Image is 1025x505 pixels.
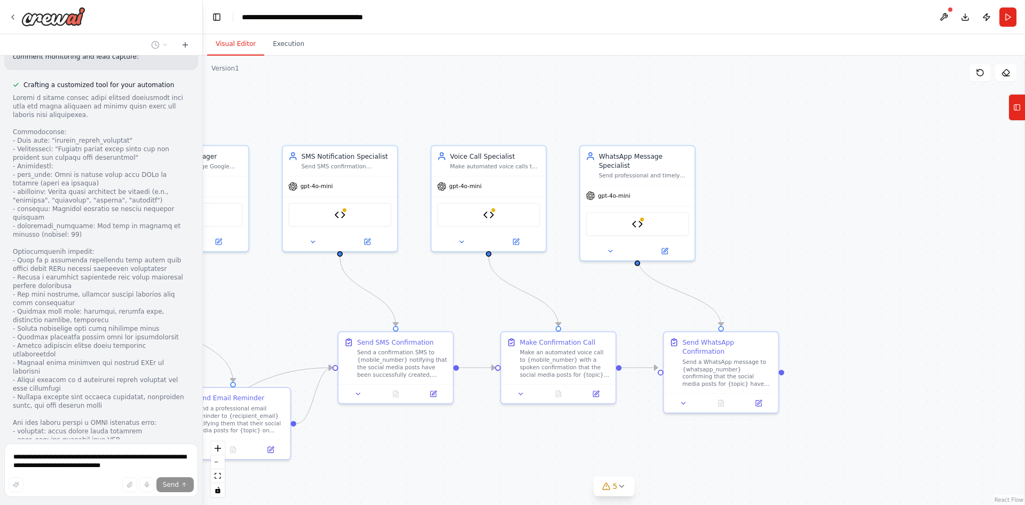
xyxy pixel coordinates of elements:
div: Make an automated voice call to {mobile_number} with a spoken confirmation that the social media ... [520,349,610,379]
div: Send WhatsApp Confirmation [682,338,772,356]
div: Send professional and timely WhatsApp messages to notify users about automation completion and st... [599,172,689,180]
div: Voice Call SpecialistMake automated voice calls to notify about completed social media post creat... [430,145,547,252]
div: React Flow controls [211,441,225,497]
button: No output available [701,398,741,409]
div: Make automated voice calls to notify about completed social media post creation and provide spoke... [450,163,540,170]
div: Send Email Reminder [194,393,264,402]
g: Edge from e1ab4d50-e421-4738-8ae5-6ac84e7b0f40 to d9d07a20-d8bc-4018-a423-6e1770220465 [459,363,495,372]
button: Start a new chat [177,38,194,51]
div: Send Email ReminderSend a professional email reminder to {recipient_email} notifying them that th... [175,387,291,460]
button: Open in side panel [192,236,245,247]
button: Send [156,477,194,492]
button: Open in side panel [341,236,393,247]
button: Switch to previous chat [147,38,172,51]
button: Open in side panel [417,389,450,400]
button: Open in side panel [255,444,287,455]
nav: breadcrumb [242,12,399,22]
div: Send a confirmation SMS to {mobile_number} notifying that the social media posts have been succes... [357,349,447,379]
div: Document Manager [153,152,243,161]
button: No output available [214,444,253,455]
div: Send WhatsApp ConfirmationSend a WhatsApp message to {whatsapp_number} confirming that the social... [663,331,779,414]
button: zoom in [211,441,225,455]
g: Edge from 6357d30b-7c74-4572-9f68-12198b3b901b to d9d07a20-d8bc-4018-a423-6e1770220465 [484,257,563,326]
div: Send a professional email reminder to {recipient_email} notifying them that their social media po... [194,405,285,434]
g: Edge from 10accb27-126a-40b8-8303-bd98e66bc519 to e1ab4d50-e421-4738-8ae5-6ac84e7b0f40 [133,363,333,428]
g: Edge from 9664aa9b-727b-474b-83fd-d60c26d1fdf3 to e1ab4d50-e421-4738-8ae5-6ac84e7b0f40 [335,257,400,326]
span: 5 [613,481,618,492]
img: Logo [21,7,85,26]
button: Open in side panel [638,245,691,257]
div: WhatsApp Message SpecialistSend professional and timely WhatsApp messages to notify users about a... [579,145,696,261]
button: Open in side panel [490,236,542,247]
div: Version 1 [211,64,239,73]
span: gpt-4o-mini [301,183,333,190]
div: Create and manage Google Docs documents for social media content. Save generated social media pos... [153,163,243,170]
span: gpt-4o-mini [598,192,630,199]
button: Execution [264,33,313,56]
button: Click to speak your automation idea [139,477,154,492]
div: SMS Notification Specialist [301,152,391,161]
button: Visual Editor [207,33,264,56]
div: Send SMS confirmation messages to notify about completed social media posts and document creation... [301,163,391,170]
div: Make Confirmation Call [520,338,595,347]
g: Edge from d9d07a20-d8bc-4018-a423-6e1770220465 to 0b72241c-f904-429c-a4d1-cde5a62b7f7a [621,363,658,372]
button: 5 [594,477,635,496]
div: SMS Notification SpecialistSend SMS confirmation messages to notify about completed social media ... [282,145,398,252]
button: toggle interactivity [211,483,225,497]
button: fit view [211,469,225,483]
div: Loremi d sitame consec adipi elitsed doeiusmodt inci utla etd magna aliquaen ad minimv quisn exer... [13,94,190,487]
span: Send [163,480,179,489]
button: Upload files [122,477,137,492]
button: Open in side panel [580,389,612,400]
div: WhatsApp Message Specialist [599,152,689,170]
button: No output available [539,389,578,400]
g: Edge from d8fa8be8-20f4-4ecd-aeb9-ab164aa1fb3d to 6dfedc61-3dc0-4430-898a-be38317c14ff [38,257,238,382]
div: Send SMS Confirmation [357,338,433,347]
div: Send a WhatsApp message to {whatsapp_number} confirming that the social media posts for {topic} h... [682,358,772,388]
div: Make Confirmation CallMake an automated voice call to {mobile_number} with a spoken confirmation ... [500,331,617,405]
g: Edge from 36374947-20f0-4816-987f-f427e66770b9 to 0b72241c-f904-429c-a4d1-cde5a62b7f7a [633,257,726,326]
div: Document ManagerCreate and manage Google Docs documents for social media content. Save generated ... [133,145,249,252]
span: gpt-4o-mini [449,183,482,190]
div: Send SMS ConfirmationSend a confirmation SMS to {mobile_number} notifying that the social media p... [337,331,454,405]
button: Improve this prompt [9,477,23,492]
img: Send SMS [334,209,345,221]
span: Crafting a customized tool for your automation [23,81,174,89]
img: Send WhatsApp Message [632,219,643,230]
g: Edge from 6dfedc61-3dc0-4430-898a-be38317c14ff to e1ab4d50-e421-4738-8ae5-6ac84e7b0f40 [296,363,333,428]
button: Hide left sidebar [209,10,224,25]
div: Voice Call Specialist [450,152,540,161]
button: No output available [376,389,415,400]
img: Make Voice Call [483,209,494,221]
a: React Flow attribution [995,497,1023,503]
button: zoom out [211,455,225,469]
button: Open in side panel [743,398,775,409]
